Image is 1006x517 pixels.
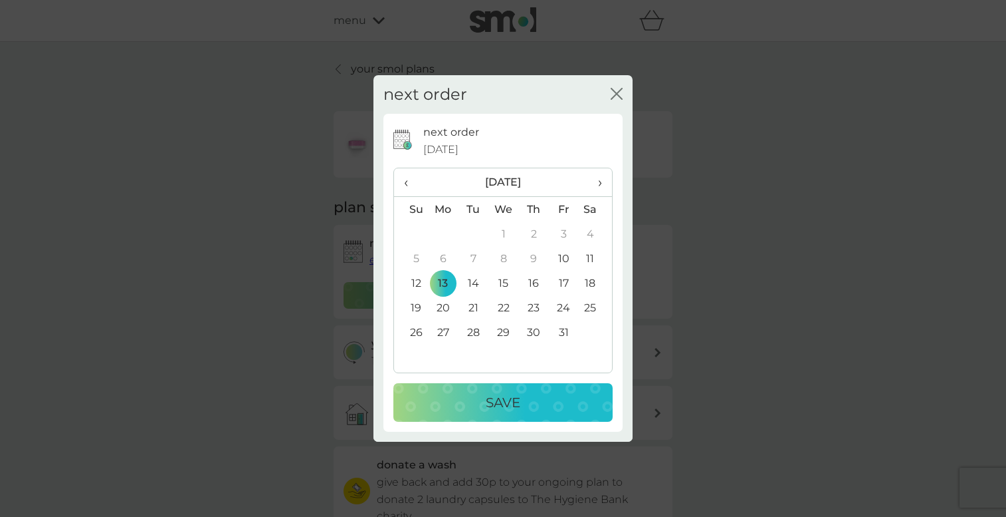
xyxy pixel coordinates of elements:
[383,85,467,104] h2: next order
[394,295,428,320] td: 19
[579,246,612,271] td: 11
[549,271,579,295] td: 17
[488,246,519,271] td: 8
[428,271,458,295] td: 13
[458,197,488,222] th: Tu
[394,197,428,222] th: Su
[394,320,428,345] td: 26
[549,197,579,222] th: Fr
[393,383,613,422] button: Save
[404,168,418,196] span: ‹
[579,197,612,222] th: Sa
[458,320,488,345] td: 28
[488,197,519,222] th: We
[458,271,488,295] td: 14
[458,246,488,271] td: 7
[394,246,428,271] td: 5
[519,271,549,295] td: 16
[579,222,612,246] td: 4
[519,197,549,222] th: Th
[488,222,519,246] td: 1
[519,295,549,320] td: 23
[579,295,612,320] td: 25
[428,168,579,197] th: [DATE]
[394,271,428,295] td: 12
[486,392,520,413] p: Save
[428,295,458,320] td: 20
[549,320,579,345] td: 31
[589,168,602,196] span: ›
[519,222,549,246] td: 2
[488,271,519,295] td: 15
[519,246,549,271] td: 9
[488,295,519,320] td: 22
[549,246,579,271] td: 10
[519,320,549,345] td: 30
[611,88,623,102] button: close
[428,197,458,222] th: Mo
[428,320,458,345] td: 27
[549,295,579,320] td: 24
[458,295,488,320] td: 21
[579,271,612,295] td: 18
[423,141,458,158] span: [DATE]
[488,320,519,345] td: 29
[549,222,579,246] td: 3
[423,124,479,141] p: next order
[428,246,458,271] td: 6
